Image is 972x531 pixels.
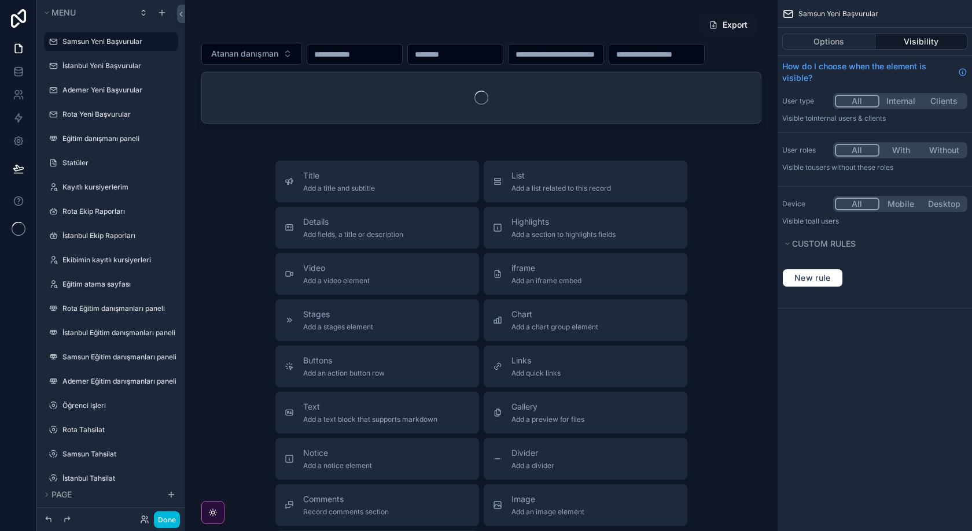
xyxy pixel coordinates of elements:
[303,401,437,413] span: Text
[792,239,856,248] span: Custom rules
[51,489,72,499] span: Page
[303,276,370,285] span: Add a video element
[62,377,176,386] label: Ademer Eğitim danışmanları paneli
[484,207,687,248] button: HighlightsAdd a section to highlights fields
[303,355,385,366] span: Buttons
[782,146,829,155] label: User roles
[835,144,879,157] button: All
[303,415,437,424] span: Add a text block that supports markdown
[62,134,171,143] label: Eğitim danışmanı paneli
[303,216,403,228] span: Details
[782,114,967,123] p: Visible to
[303,507,389,517] span: Record comments section
[154,511,180,528] button: Done
[782,34,875,50] button: Options
[62,352,176,362] label: Samsun Eğitim danışmanları paneli
[511,322,598,332] span: Add a chart group element
[42,5,132,21] button: Menu
[879,198,923,210] button: Mobile
[303,369,385,378] span: Add an action button row
[812,217,839,225] span: all users
[303,309,373,320] span: Stages
[303,170,375,181] span: Title
[303,493,389,505] span: Comments
[62,86,171,95] label: Ademer Yeni Başvurular
[62,158,171,168] label: Statüler
[511,415,584,424] span: Add a preview for files
[303,230,403,239] span: Add fields, a title or description
[275,346,479,387] button: ButtonsAdd an action button row
[875,34,968,50] button: Visibility
[782,96,829,106] label: User type
[303,447,372,459] span: Notice
[511,461,554,470] span: Add a divider
[62,255,171,265] label: Ekibimin kayıtlı kursiyerleri
[62,450,171,459] label: Samsun Tahsilat
[62,474,171,483] label: İstanbul Tahsilat
[62,37,171,46] label: Samsun Yeni Başvurular
[303,461,372,470] span: Add a notice element
[484,392,687,433] button: GalleryAdd a preview for files
[511,184,611,193] span: Add a list related to this record
[275,253,479,295] button: VideoAdd a video element
[62,231,171,240] label: İstanbul Ekip Raporları
[484,253,687,295] button: iframeAdd an iframe embed
[782,199,829,209] label: Device
[484,299,687,341] button: ChartAdd a chart group element
[782,217,967,226] p: Visible to
[782,61,953,84] span: How do I choose when the element is visible?
[782,163,967,172] p: Visible to
[62,61,171,70] label: İstanbul Yeni Başvurular
[812,114,886,122] span: Internal users & clients
[62,328,175,337] label: İstanbul Eğitim danışmanları paneli
[62,280,171,289] label: Eğitim atama sayfası
[922,95,966,107] button: Clients
[790,273,835,283] span: New rule
[835,198,879,210] button: All
[812,163,893,172] span: Users without these roles
[303,184,375,193] span: Add a title and subtitle
[62,207,171,216] label: Rota Ekip Raporları
[511,401,584,413] span: Gallery
[798,9,878,18] span: Samsun Yeni Başvurular
[484,484,687,526] button: ImageAdd an image element
[511,262,581,274] span: iframe
[62,183,171,192] label: Kayıtlı kursiyerlerim
[51,8,76,17] span: Menu
[303,262,370,274] span: Video
[511,355,561,366] span: Links
[62,425,171,435] label: Rota Tahsilat
[303,322,373,332] span: Add a stages element
[511,507,584,517] span: Add an image element
[275,207,479,248] button: DetailsAdd fields, a title or description
[62,110,171,119] label: Rota Yeni Başvurular
[511,369,561,378] span: Add quick links
[511,493,584,505] span: Image
[782,269,843,287] button: New rule
[511,230,616,239] span: Add a section to highlights fields
[511,447,554,459] span: Divider
[782,61,967,84] a: How do I choose when the element is visible?
[484,161,687,202] button: ListAdd a list related to this record
[62,304,171,313] label: Rota Eğitim danışmanları paneli
[62,401,171,410] a: Öğrenci işleri
[275,438,479,480] button: NoticeAdd a notice element
[879,95,923,107] button: Internal
[42,487,160,503] button: Page
[835,95,879,107] button: All
[484,438,687,480] button: DividerAdd a divider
